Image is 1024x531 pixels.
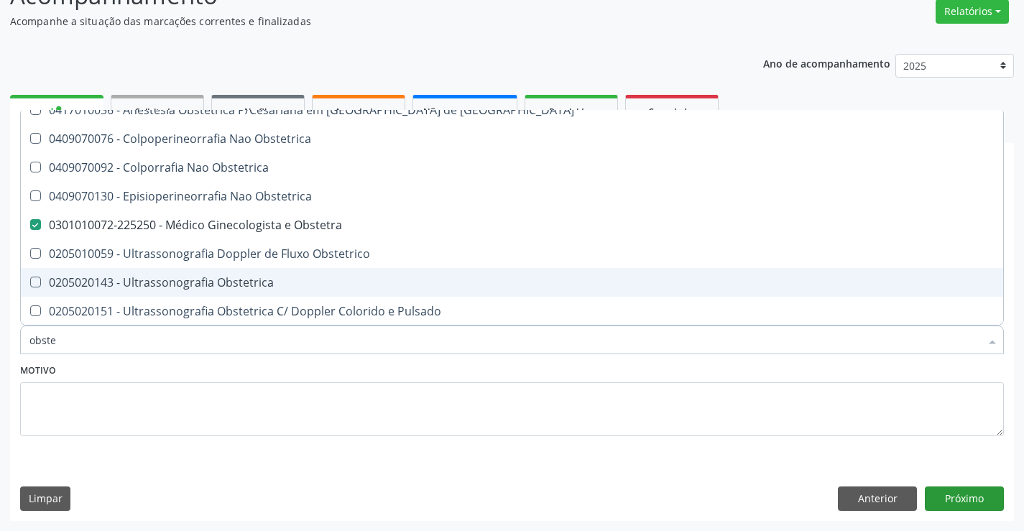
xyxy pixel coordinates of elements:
[763,54,890,72] p: Ano de acompanhamento
[29,219,995,231] div: 0301010072-225250 - Médico Ginecologista e Obstetra
[29,248,995,259] div: 0205010059 - Ultrassonografia Doppler de Fluxo Obstetrico
[29,133,995,144] div: 0409070076 - Colpoperineorrafia Nao Obstetrica
[135,106,180,118] span: Solicitados
[549,106,594,118] span: Resolvidos
[648,106,696,118] span: Cancelados
[29,162,995,173] div: 0409070092 - Colporrafia Nao Obstetrica
[29,190,995,202] div: 0409070130 - Episioperineorrafia Nao Obstetrica
[29,325,980,354] input: Buscar por procedimentos
[423,106,507,118] span: Não compareceram
[838,486,917,511] button: Anterior
[10,14,713,29] p: Acompanhe a situação das marcações correntes e finalizadas
[20,360,56,382] label: Motivo
[29,277,995,288] div: 0205020143 - Ultrassonografia Obstetrica
[925,486,1004,511] button: Próximo
[335,106,382,118] span: Agendados
[49,103,65,119] div: person_add
[29,305,995,317] div: 0205020151 - Ultrassonografia Obstetrica C/ Doppler Colorido e Pulsado
[29,104,995,116] div: 0417010036 - Anestesia Obstetrica P/Cesariana em [GEOGRAPHIC_DATA] de [GEOGRAPHIC_DATA]
[244,106,272,118] span: Na fila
